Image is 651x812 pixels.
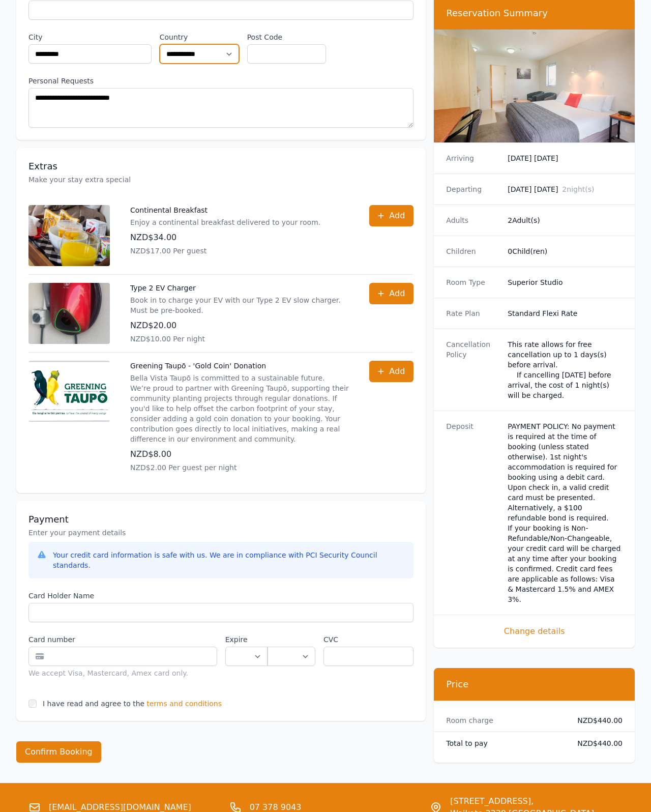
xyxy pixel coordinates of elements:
span: [STREET_ADDRESS], [450,795,594,807]
dd: [DATE] [DATE] [508,184,623,194]
img: Continental Breakfast [28,205,110,266]
dd: Standard Flexi Rate [508,308,623,318]
dd: Superior Studio [508,277,623,287]
label: Card Holder Name [28,591,413,601]
label: City [28,32,152,42]
dt: Cancellation Policy [446,339,499,400]
dt: Adults [446,215,499,225]
p: NZD$17.00 Per guest [130,246,320,256]
label: Expire [225,634,268,645]
div: This rate allows for free cancellation up to 1 days(s) before arrival. If cancelling [DATE] befor... [508,339,623,400]
p: Enjoy a continental breakfast delivered to your room. [130,217,320,227]
dd: PAYMENT POLICY: No payment is required at the time of booking (unless stated otherwise). 1st nigh... [508,421,623,604]
label: Post Code [247,32,327,42]
button: Confirm Booking [16,741,101,763]
p: Make your stay extra special [28,175,413,185]
dt: Room Type [446,277,499,287]
label: I have read and agree to the [43,700,144,708]
span: 2 night(s) [562,185,594,193]
span: Add [389,287,405,300]
h3: Payment [28,513,413,526]
h3: Reservation Summary [446,7,623,19]
p: Bella Vista Taupō is committed to a sustainable future. We’re proud to partner with Greening Taup... [130,373,349,444]
label: CVC [323,634,413,645]
p: Greening Taupō - 'Gold Coin' Donation [130,361,349,371]
p: NZD$10.00 Per night [130,334,349,344]
p: Enter your payment details [28,528,413,538]
p: NZD$20.00 [130,320,349,332]
label: Country [160,32,239,42]
p: Continental Breakfast [130,205,320,215]
span: Add [389,210,405,222]
dt: Deposit [446,421,499,604]
div: We accept Visa, Mastercard, Amex card only. [28,668,217,678]
label: Personal Requests [28,76,413,86]
dd: NZD$440.00 [569,738,623,748]
dt: Arriving [446,153,499,163]
p: NZD$2.00 Per guest per night [130,462,349,473]
span: Add [389,365,405,378]
dd: NZD$440.00 [569,715,623,726]
dt: Children [446,246,499,256]
p: NZD$8.00 [130,448,349,460]
p: NZD$34.00 [130,231,320,244]
dd: 0 Child(ren) [508,246,623,256]
label: Card number [28,634,217,645]
dt: Room charge [446,715,561,726]
p: Type 2 EV Charger [130,283,349,293]
button: Add [369,283,413,304]
dt: Departing [446,184,499,194]
img: Superior Studio [434,30,635,142]
span: Change details [446,625,623,637]
p: Book in to charge your EV with our Type 2 EV slow charger. Must be pre-booked. [130,295,349,315]
dt: Total to pay [446,738,561,748]
dd: [DATE] [DATE] [508,153,623,163]
dt: Rate Plan [446,308,499,318]
button: Add [369,361,413,382]
button: Add [369,205,413,226]
img: Greening Taupō - 'Gold Coin' Donation [28,361,110,422]
dd: 2 Adult(s) [508,215,623,225]
img: Type 2 EV Charger [28,283,110,344]
div: Your credit card information is safe with us. We are in compliance with PCI Security Council stan... [53,550,405,570]
h3: Extras [28,160,413,172]
label: . [268,634,315,645]
h3: Price [446,678,623,690]
span: terms and conditions [146,699,222,709]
